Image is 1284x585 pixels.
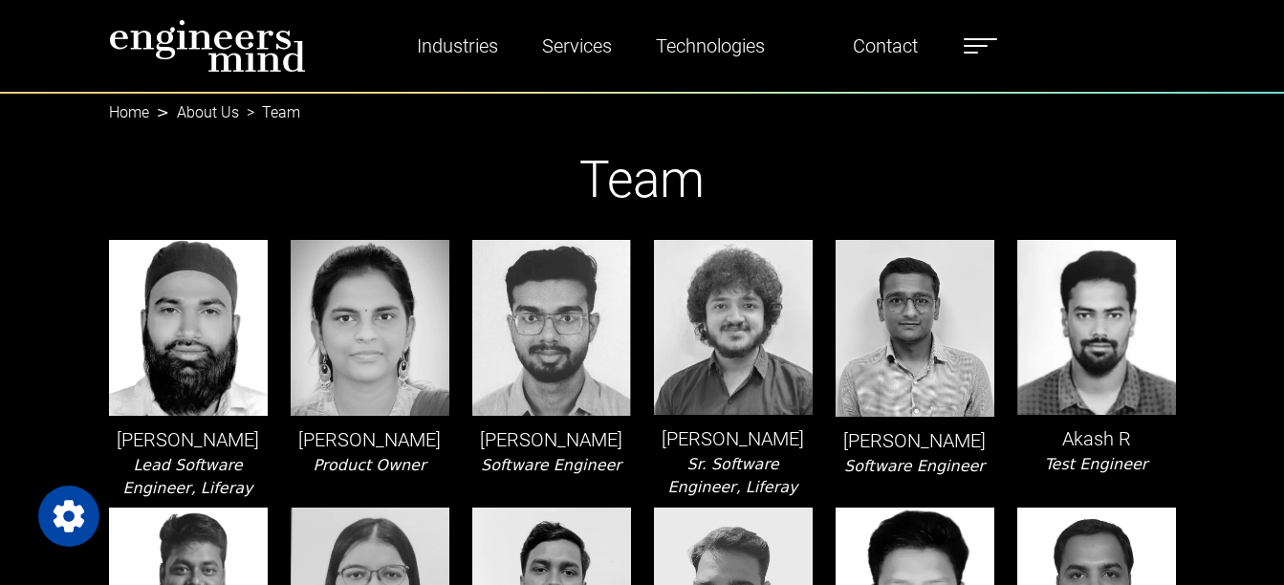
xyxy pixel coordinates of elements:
[109,150,1176,211] h1: Team
[1045,455,1148,473] i: Test Engineer
[109,103,149,121] a: Home
[654,424,813,453] p: [PERSON_NAME]
[836,426,994,455] p: [PERSON_NAME]
[534,24,620,68] a: Services
[109,92,1176,115] nav: breadcrumb
[409,24,506,68] a: Industries
[654,240,813,415] img: leader-img
[472,240,631,416] img: leader-img
[667,455,797,496] i: Sr. Software Engineer, Liferay
[472,425,631,454] p: [PERSON_NAME]
[845,24,925,68] a: Contact
[239,101,300,124] li: Team
[291,240,449,416] img: leader-img
[109,240,268,416] img: leader-img
[648,24,773,68] a: Technologies
[122,456,252,497] i: Lead Software Engineer, Liferay
[844,457,985,475] i: Software Engineer
[177,103,239,121] a: About Us
[109,19,306,73] img: logo
[1017,424,1176,453] p: Akash R
[836,240,994,417] img: leader-img
[481,456,621,474] i: Software Engineer
[313,456,425,474] i: Product Owner
[109,425,268,454] p: [PERSON_NAME]
[291,425,449,454] p: [PERSON_NAME]
[1017,240,1176,416] img: leader-img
